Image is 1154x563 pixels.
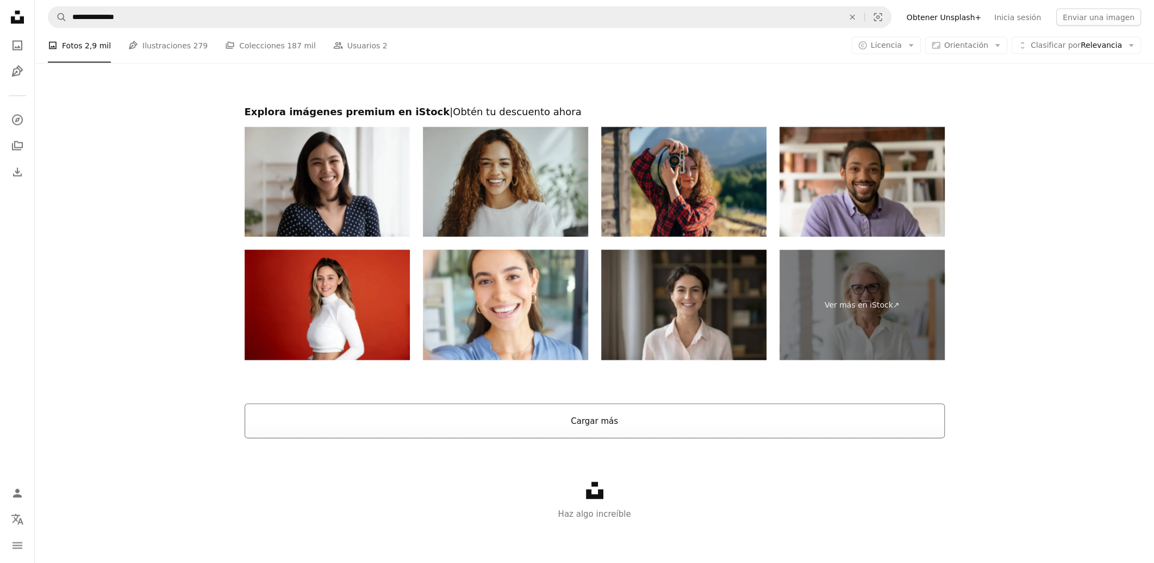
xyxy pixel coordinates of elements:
[7,483,28,504] a: Iniciar sesión / Registrarse
[925,37,1007,54] button: Orientación
[1031,41,1081,49] span: Clasificar por
[287,40,316,52] span: 187 mil
[944,41,988,49] span: Orientación
[900,9,988,26] a: Obtener Unsplash+
[225,28,316,63] a: Colecciones 187 mil
[193,40,208,52] span: 279
[245,105,945,118] h2: Explora imágenes premium en iStock
[383,40,388,52] span: 2
[7,135,28,157] a: Colecciones
[852,37,921,54] button: Licencia
[7,7,28,30] a: Inicio — Unsplash
[601,127,766,237] img: Joven mujer fotografiando la temporada de otoño
[128,28,208,63] a: Ilustraciones 279
[601,250,766,360] img: Confiado feliz hermosa estudiante hispana retrato de cabeza en el interior
[7,161,28,183] a: Historial de descargas
[840,7,864,28] button: Borrar
[245,127,410,237] img: Mujer asiática bastante contenta mira a la cámara con risas sinceras
[423,127,588,237] img: Mujer de negocios, gerente o retrato de Recursos Humanos para el éxito profesional, la empresa qu...
[7,35,28,57] a: Fotos
[7,509,28,530] button: Idioma
[779,127,945,237] img: Retrato de cabeza Hombre africano de los años 30 sonrisa mira a la cámara
[450,106,581,117] span: | Obtén tu descuento ahora
[1031,40,1122,51] span: Relevancia
[423,250,588,360] img: Mujer feliz, retrato o hombre de negocios tomándose una selfie en un edificio de oficinas para un...
[1012,37,1141,54] button: Clasificar porRelevancia
[7,61,28,83] a: Ilustraciones
[35,508,1154,521] p: Haz algo increíble
[48,7,891,28] form: Encuentra imágenes en todo el sitio
[245,250,410,360] img: Un retrato de estudio de una joven millennial.
[48,7,67,28] button: Buscar en Unsplash
[779,250,945,360] a: Ver más en iStock↗
[245,404,945,439] button: Cargar más
[865,7,891,28] button: Búsqueda visual
[333,28,388,63] a: Usuarios 2
[871,41,902,49] span: Licencia
[7,535,28,556] button: Menú
[7,109,28,131] a: Explorar
[988,9,1047,26] a: Inicia sesión
[1056,9,1141,26] button: Enviar una imagen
